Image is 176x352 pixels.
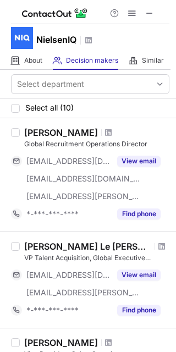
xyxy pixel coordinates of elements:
div: [PERSON_NAME] [24,337,98,348]
div: Global Recruitment Operations Director [24,139,169,149]
button: Reveal Button [117,269,161,280]
div: [PERSON_NAME] Le [PERSON_NAME] [24,241,151,252]
span: About [24,56,42,65]
span: [EMAIL_ADDRESS][DOMAIN_NAME] [26,270,111,280]
span: [EMAIL_ADDRESS][DOMAIN_NAME] [26,156,111,166]
div: [PERSON_NAME] [24,127,98,138]
span: [EMAIL_ADDRESS][PERSON_NAME][DOMAIN_NAME] [26,191,141,201]
img: af0268fcc3a915870f2d8161772e6583 [11,27,33,49]
button: Reveal Button [117,208,161,219]
span: [EMAIL_ADDRESS][DOMAIN_NAME] [26,174,141,184]
img: ContactOut v5.3.10 [22,7,88,20]
span: Decision makers [66,56,118,65]
button: Reveal Button [117,305,161,316]
div: VP Talent Acquisition, Global Executive Recruitment [24,253,169,263]
span: Select all (10) [25,103,74,112]
h1: NielsenIQ [36,33,76,46]
span: [EMAIL_ADDRESS][PERSON_NAME][DOMAIN_NAME] [26,288,141,298]
button: Reveal Button [117,156,161,167]
div: Select department [17,79,84,90]
span: Similar [142,56,164,65]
